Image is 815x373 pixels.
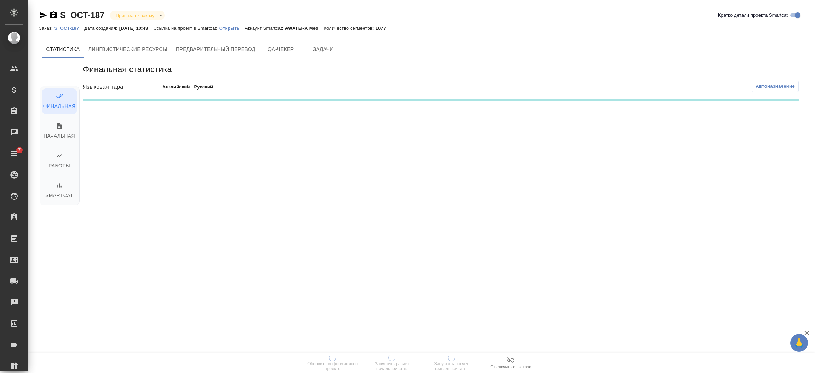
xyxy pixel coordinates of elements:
[245,25,285,31] p: Аккаунт Smartcat:
[264,45,298,54] span: QA-чекер
[46,45,80,54] span: Cтатистика
[110,11,165,20] div: Привязан к заказу
[324,25,375,31] p: Количество сегментов:
[285,25,324,31] p: AWATERA Med
[162,84,322,91] p: Английский - Русский
[376,25,391,31] p: 1077
[756,83,795,90] span: Автоназначение
[46,182,73,200] span: Smartcat
[83,83,162,91] div: Языковая пара
[790,334,808,352] button: 🙏
[39,25,54,31] p: Заказ:
[46,93,73,111] span: Финальная
[46,152,73,170] span: Работы
[49,11,58,19] button: Скопировать ссылку
[84,25,119,31] p: Дата создания:
[54,25,84,31] a: S_OCT-187
[2,145,27,162] a: 7
[752,81,799,92] button: Автоназначение
[83,64,799,75] h5: Финальная статистика
[39,11,47,19] button: Скопировать ссылку для ЯМессенджера
[119,25,154,31] p: [DATE] 10:43
[793,335,805,350] span: 🙏
[153,25,219,31] p: Ссылка на проект в Smartcat:
[46,122,73,140] span: Начальная
[176,45,255,54] span: Предварительный перевод
[718,12,788,19] span: Кратко детали проекта Smartcat
[114,12,156,18] button: Привязан к заказу
[306,45,340,54] span: Задачи
[60,10,104,20] a: S_OCT-187
[219,25,245,31] a: Открыть
[88,45,167,54] span: Лингвистические ресурсы
[14,147,25,154] span: 7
